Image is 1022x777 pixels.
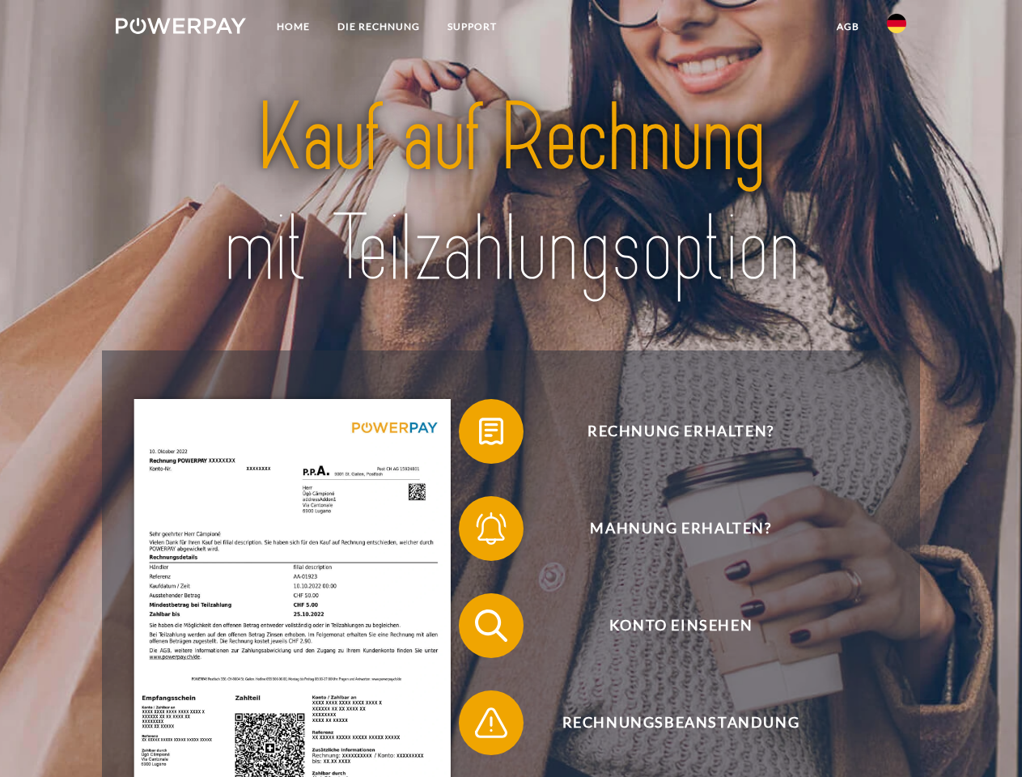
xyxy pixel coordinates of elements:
button: Mahnung erhalten? [459,496,880,561]
img: qb_bill.svg [471,411,511,452]
span: Rechnung erhalten? [482,399,879,464]
img: de [887,14,906,33]
button: Rechnung erhalten? [459,399,880,464]
a: agb [823,12,873,41]
img: qb_search.svg [471,605,511,646]
button: Rechnungsbeanstandung [459,690,880,755]
a: DIE RECHNUNG [324,12,434,41]
a: SUPPORT [434,12,511,41]
img: qb_warning.svg [471,703,511,743]
span: Konto einsehen [482,593,879,658]
a: Home [263,12,324,41]
img: title-powerpay_de.svg [155,78,867,310]
img: qb_bell.svg [471,508,511,549]
span: Mahnung erhalten? [482,496,879,561]
img: logo-powerpay-white.svg [116,18,246,34]
span: Rechnungsbeanstandung [482,690,879,755]
button: Konto einsehen [459,593,880,658]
